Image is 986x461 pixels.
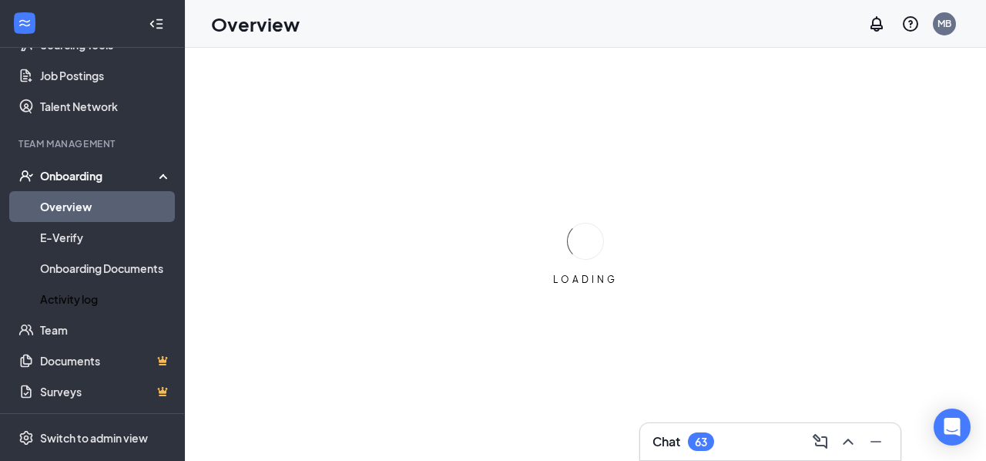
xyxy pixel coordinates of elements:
[40,191,172,222] a: Overview
[811,432,830,451] svg: ComposeMessage
[17,15,32,31] svg: WorkstreamLogo
[40,91,172,122] a: Talent Network
[937,17,951,30] div: MB
[211,11,300,37] h1: Overview
[40,345,172,376] a: DocumentsCrown
[836,429,860,454] button: ChevronUp
[40,315,172,345] a: Team
[901,15,920,33] svg: QuestionInfo
[934,409,971,446] div: Open Intercom Messenger
[40,284,172,315] a: Activity log
[40,376,172,407] a: SurveysCrown
[40,253,172,284] a: Onboarding Documents
[18,137,169,150] div: Team Management
[839,432,857,451] svg: ChevronUp
[40,168,159,183] div: Onboarding
[864,429,888,454] button: Minimize
[695,436,707,449] div: 63
[40,430,148,446] div: Switch to admin view
[652,433,680,450] h3: Chat
[18,168,34,183] svg: UserCheck
[867,432,885,451] svg: Minimize
[40,222,172,253] a: E-Verify
[40,60,172,91] a: Job Postings
[867,15,886,33] svg: Notifications
[808,429,833,454] button: ComposeMessage
[547,273,624,286] div: LOADING
[18,430,34,446] svg: Settings
[149,16,164,32] svg: Collapse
